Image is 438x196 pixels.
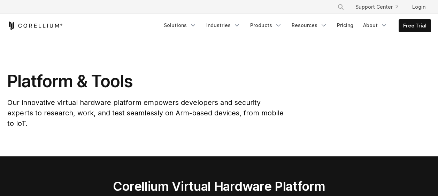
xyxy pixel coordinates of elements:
span: Our innovative virtual hardware platform empowers developers and security experts to research, wo... [7,98,284,128]
button: Search [335,1,347,13]
a: Pricing [333,19,358,32]
a: Free Trial [399,19,431,32]
a: Support Center [350,1,404,13]
a: Products [246,19,286,32]
div: Navigation Menu [329,1,431,13]
a: Resources [287,19,331,32]
a: About [359,19,392,32]
a: Login [407,1,431,13]
h1: Platform & Tools [7,71,285,92]
h2: Corellium Virtual Hardware Platform [80,179,358,194]
div: Navigation Menu [160,19,431,32]
a: Industries [202,19,245,32]
a: Solutions [160,19,201,32]
a: Corellium Home [7,22,63,30]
